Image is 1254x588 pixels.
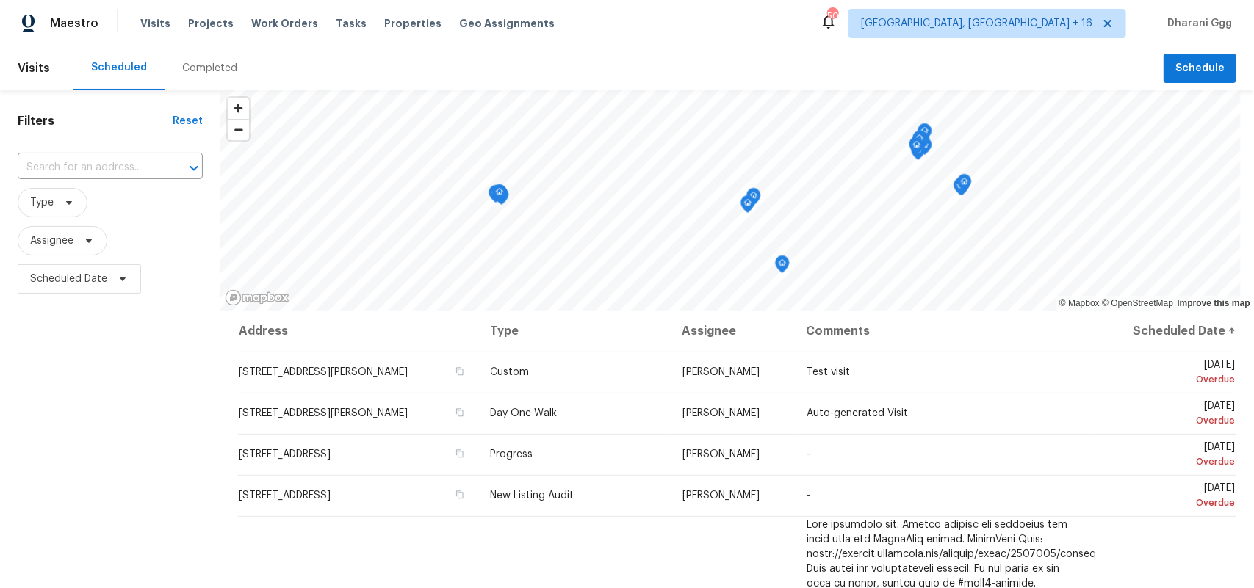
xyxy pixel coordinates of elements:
[1175,59,1225,78] span: Schedule
[173,114,203,128] div: Reset
[489,185,503,208] div: Map marker
[251,16,318,31] span: Work Orders
[140,16,170,31] span: Visits
[239,408,408,418] span: [STREET_ADDRESS][PERSON_NAME]
[909,137,924,160] div: Map marker
[909,137,924,159] div: Map marker
[459,16,555,31] span: Geo Assignments
[184,158,204,178] button: Open
[18,52,50,84] span: Visits
[807,408,908,418] span: Auto-generated Visit
[807,449,810,460] span: -
[1161,16,1232,31] span: Dharani Ggg
[1102,298,1173,308] a: OpenStreetMap
[228,120,249,140] span: Zoom out
[30,195,54,210] span: Type
[1106,454,1236,469] div: Overdue
[912,131,927,153] div: Map marker
[188,16,234,31] span: Projects
[682,367,760,377] span: [PERSON_NAME]
[30,272,107,286] span: Scheduled Date
[861,16,1092,31] span: [GEOGRAPHIC_DATA], [GEOGRAPHIC_DATA] + 16
[807,367,850,377] span: Test visit
[957,174,972,197] div: Map marker
[795,311,1095,352] th: Comments
[671,311,795,352] th: Assignee
[18,156,162,179] input: Search for an address...
[18,114,173,128] h1: Filters
[682,449,760,460] span: [PERSON_NAME]
[746,188,761,211] div: Map marker
[490,490,574,501] span: New Listing Audit
[1059,298,1100,308] a: Mapbox
[682,490,760,501] span: [PERSON_NAME]
[239,490,331,501] span: [STREET_ADDRESS]
[238,311,478,352] th: Address
[50,16,98,31] span: Maestro
[453,488,466,501] button: Copy Address
[1106,372,1236,387] div: Overdue
[490,408,557,418] span: Day One Walk
[807,490,810,501] span: -
[453,447,466,460] button: Copy Address
[775,255,790,278] div: Map marker
[91,60,147,75] div: Scheduled
[1164,54,1236,84] button: Schedule
[1094,311,1236,352] th: Scheduled Date ↑
[490,449,533,460] span: Progress
[336,18,367,29] span: Tasks
[239,367,408,377] span: [STREET_ADDRESS][PERSON_NAME]
[453,365,466,378] button: Copy Address
[30,233,73,248] span: Assignee
[740,195,755,218] div: Map marker
[225,289,289,306] a: Mapbox homepage
[827,9,837,23] div: 501
[1106,360,1236,387] span: [DATE]
[239,449,331,460] span: [STREET_ADDRESS]
[1178,298,1250,308] a: Improve this map
[228,119,249,140] button: Zoom out
[1106,496,1236,510] div: Overdue
[490,367,529,377] span: Custom
[1106,413,1236,428] div: Overdue
[1106,442,1236,469] span: [DATE]
[1106,483,1236,510] span: [DATE]
[384,16,442,31] span: Properties
[478,311,671,352] th: Type
[228,98,249,119] button: Zoom in
[492,184,507,207] div: Map marker
[918,123,932,146] div: Map marker
[1106,401,1236,428] span: [DATE]
[682,408,760,418] span: [PERSON_NAME]
[182,61,237,76] div: Completed
[453,406,466,419] button: Copy Address
[220,90,1241,311] canvas: Map
[954,178,968,200] div: Map marker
